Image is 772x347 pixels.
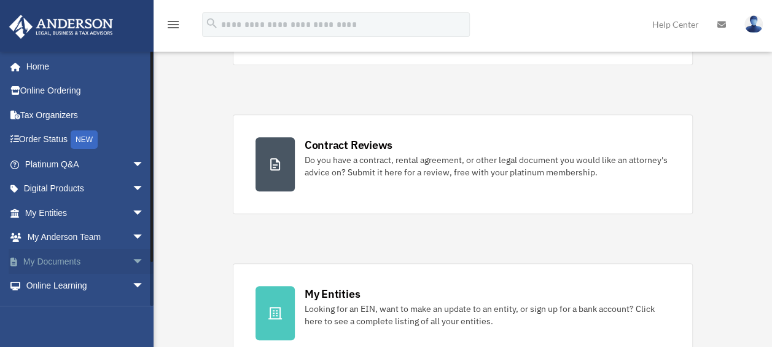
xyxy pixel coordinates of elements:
[9,225,163,250] a: My Anderson Teamarrow_drop_down
[132,274,157,299] span: arrow_drop_down
[132,201,157,226] span: arrow_drop_down
[9,54,157,79] a: Home
[9,152,163,177] a: Platinum Q&Aarrow_drop_down
[205,17,219,30] i: search
[166,22,181,32] a: menu
[9,79,163,103] a: Online Ordering
[744,15,763,33] img: User Pic
[233,114,693,214] a: Contract Reviews Do you have a contract, rental agreement, or other legal document you would like...
[9,298,163,322] a: Billingarrow_drop_down
[9,201,163,225] a: My Entitiesarrow_drop_down
[305,303,671,327] div: Looking for an EIN, want to make an update to an entity, or sign up for a bank account? Click her...
[132,249,157,274] span: arrow_drop_down
[9,127,163,153] a: Order StatusNEW
[9,103,163,127] a: Tax Organizers
[132,177,157,202] span: arrow_drop_down
[9,177,163,201] a: Digital Productsarrow_drop_down
[132,298,157,323] span: arrow_drop_down
[71,130,98,149] div: NEW
[305,286,360,301] div: My Entities
[132,152,157,177] span: arrow_drop_down
[166,17,181,32] i: menu
[305,154,671,178] div: Do you have a contract, rental agreement, or other legal document you would like an attorney's ad...
[305,137,392,153] div: Contract Reviews
[9,249,163,274] a: My Documentsarrow_drop_down
[9,274,163,298] a: Online Learningarrow_drop_down
[132,225,157,250] span: arrow_drop_down
[6,15,117,39] img: Anderson Advisors Platinum Portal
